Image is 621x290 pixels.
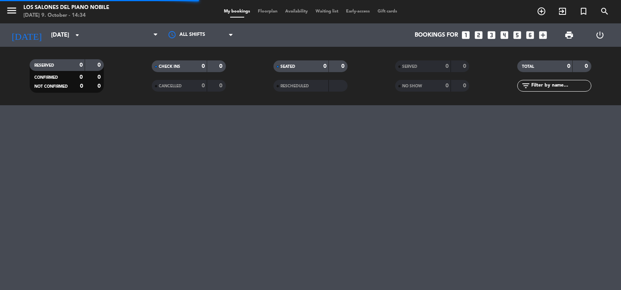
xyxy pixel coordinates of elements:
[323,64,326,69] strong: 0
[98,62,102,68] strong: 0
[202,83,205,88] strong: 0
[402,84,422,88] span: NO SHOW
[34,64,54,67] span: RESERVED
[219,83,224,88] strong: 0
[564,30,574,40] span: print
[445,83,449,88] strong: 0
[220,9,254,14] span: My bookings
[6,5,18,19] button: menu
[23,12,109,19] div: [DATE] 9. October - 14:34
[474,30,484,40] i: looks_two
[584,23,615,47] div: LOG OUT
[80,83,83,89] strong: 0
[281,9,312,14] span: Availability
[219,64,224,69] strong: 0
[202,64,205,69] strong: 0
[600,7,609,16] i: search
[159,65,180,69] span: CHECK INS
[98,83,102,89] strong: 0
[34,76,58,80] span: CONFIRMED
[595,30,605,40] i: power_settings_new
[159,84,182,88] span: CANCELLED
[415,32,458,39] span: Bookings for
[80,74,83,80] strong: 0
[461,30,471,40] i: looks_one
[6,5,18,16] i: menu
[525,30,535,40] i: looks_6
[98,74,102,80] strong: 0
[342,9,374,14] span: Early-access
[579,7,588,16] i: turned_in_not
[6,27,47,44] i: [DATE]
[463,64,468,69] strong: 0
[512,30,522,40] i: looks_5
[537,7,546,16] i: add_circle_outline
[280,84,309,88] span: RESCHEDULED
[341,64,346,69] strong: 0
[538,30,548,40] i: add_box
[486,30,497,40] i: looks_3
[463,83,468,88] strong: 0
[23,4,109,12] div: Los Salones del Piano Nobile
[34,85,68,88] span: NOT CONFIRMED
[531,81,591,90] input: Filter by name...
[522,65,534,69] span: TOTAL
[585,64,589,69] strong: 0
[254,9,281,14] span: Floorplan
[73,30,82,40] i: arrow_drop_down
[558,7,567,16] i: exit_to_app
[567,64,570,69] strong: 0
[374,9,401,14] span: Gift cards
[402,65,417,69] span: SERVED
[280,65,295,69] span: SEATED
[445,64,449,69] strong: 0
[521,81,531,90] i: filter_list
[499,30,509,40] i: looks_4
[80,62,83,68] strong: 0
[312,9,342,14] span: Waiting list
